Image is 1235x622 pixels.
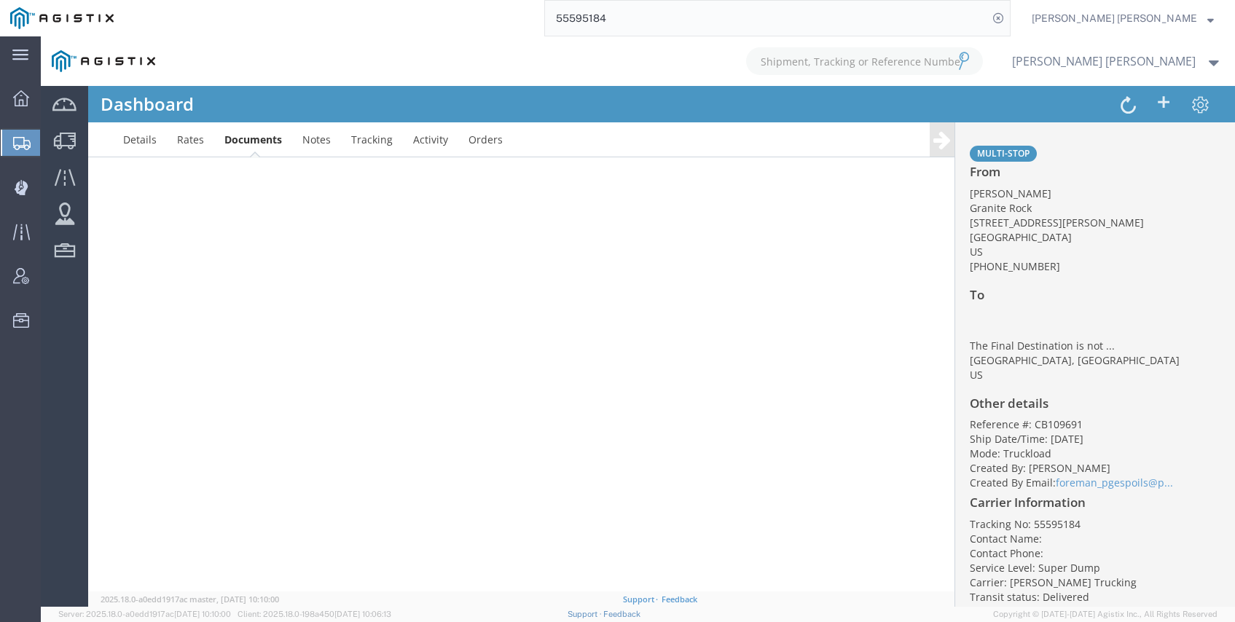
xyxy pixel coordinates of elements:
a: Feedback [603,610,640,618]
span: Kayte Bray Dogali [1032,10,1197,26]
button: [PERSON_NAME] [PERSON_NAME] [1031,9,1215,27]
span: Server: 2025.18.0-a0edd1917ac [58,610,231,618]
a: Support [568,610,604,618]
img: logo [10,7,114,29]
span: Copyright © [DATE]-[DATE] Agistix Inc., All Rights Reserved [993,608,1218,621]
input: Search for shipment number, reference number [545,1,988,36]
span: [DATE] 10:06:13 [334,610,391,618]
span: Client: 2025.18.0-198a450 [238,610,391,618]
span: [DATE] 10:10:00 [174,610,231,618]
iframe: FS Legacy Container [41,36,1235,607]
